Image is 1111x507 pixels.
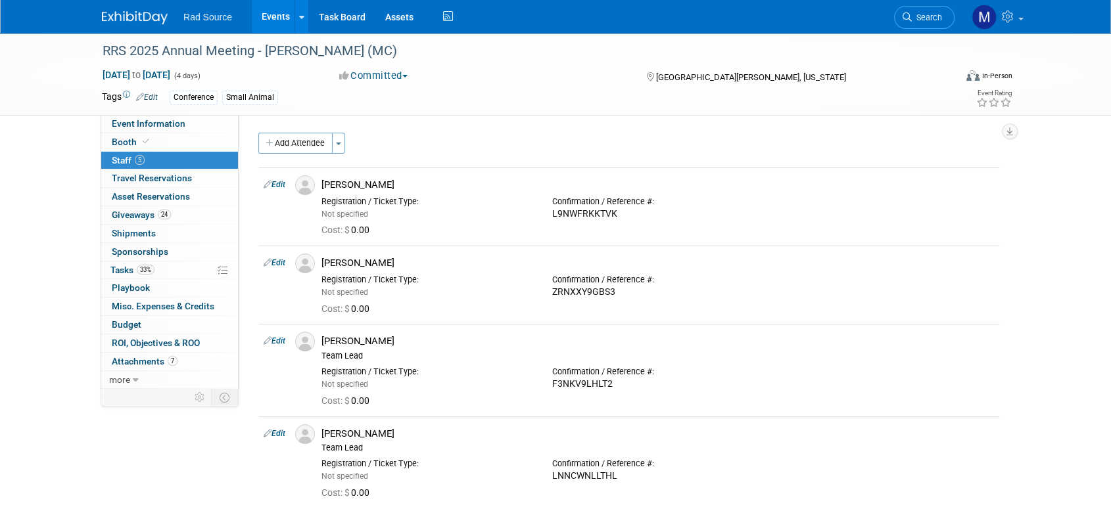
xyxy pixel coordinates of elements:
[552,286,763,298] div: ZRNXXY9GBS3
[264,258,285,267] a: Edit
[112,301,214,311] span: Misc. Expenses & Credits
[112,173,192,183] span: Travel Reservations
[109,374,130,385] span: more
[101,316,238,334] a: Budget
[552,208,763,220] div: L9NWFRKKTVK
[552,378,763,390] div: F3NKV9LHLT2
[136,93,158,102] a: Edit
[966,70,980,81] img: Format-Inperson.png
[183,12,232,22] span: Rad Source
[295,424,315,444] img: Associate-Profile-5.png
[168,356,177,366] span: 7
[321,472,368,481] span: Not specified
[976,90,1012,97] div: Event Rating
[135,155,145,165] span: 5
[321,303,375,314] span: 0.00
[321,225,375,235] span: 0.00
[295,253,315,273] img: Associate-Profile-5.png
[321,487,351,498] span: Cost: $
[101,115,238,133] a: Event Information
[112,137,152,147] span: Booth
[137,265,154,275] span: 33%
[101,243,238,261] a: Sponsorships
[321,335,994,347] div: [PERSON_NAME]
[655,72,845,82] span: [GEOGRAPHIC_DATA][PERSON_NAME], [US_STATE]
[321,380,368,389] span: Not specified
[112,228,156,238] span: Shipments
[295,175,315,195] img: Associate-Profile-5.png
[101,169,238,187] a: Travel Reservations
[321,443,994,453] div: Team Lead
[112,209,171,220] span: Giveaways
[112,282,150,293] span: Playbook
[321,275,532,285] div: Registration / Ticket Type:
[158,209,171,219] span: 24
[101,206,238,224] a: Giveaways24
[321,458,532,469] div: Registration / Ticket Type:
[101,188,238,206] a: Asset Reservations
[321,428,994,440] div: [PERSON_NAME]
[102,69,171,81] span: [DATE] [DATE]
[877,68,1012,88] div: Event Format
[170,91,218,104] div: Conference
[552,470,763,482] div: LNNCWNLLTHL
[112,338,200,348] span: ROI, Objectives & ROO
[321,209,368,219] span: Not specified
[101,225,238,242] a: Shipments
[321,225,351,235] span: Cost: $
[112,191,190,202] span: Asset Reservations
[101,279,238,297] a: Playbook
[102,90,158,105] td: Tags
[101,133,238,151] a: Booth
[112,246,168,257] span: Sponsorships
[112,319,141,330] span: Budget
[264,336,285,345] a: Edit
[321,196,532,207] div: Registration / Ticket Type:
[321,351,994,361] div: Team Lead
[972,5,997,30] img: Melissa Conboy
[321,288,368,297] span: Not specified
[102,11,168,24] img: ExhibitDay
[101,152,238,169] a: Staff5
[173,72,201,80] span: (4 days)
[130,70,143,80] span: to
[112,356,177,366] span: Attachments
[101,353,238,370] a: Attachments7
[321,303,351,314] span: Cost: $
[110,265,154,275] span: Tasks
[101,298,238,315] a: Misc. Expenses & Credits
[552,458,763,469] div: Confirmation / Reference #:
[981,71,1012,81] div: In-Person
[112,155,145,165] span: Staff
[295,332,315,351] img: Associate-Profile-5.png
[321,395,351,406] span: Cost: $
[894,6,955,29] a: Search
[321,487,375,498] span: 0.00
[552,275,763,285] div: Confirmation / Reference #:
[321,179,994,191] div: [PERSON_NAME]
[212,389,239,406] td: Toggle Event Tabs
[321,257,994,269] div: [PERSON_NAME]
[264,429,285,438] a: Edit
[112,118,185,129] span: Event Information
[258,133,333,154] button: Add Attendee
[912,12,942,22] span: Search
[143,138,149,145] i: Booth reservation complete
[98,39,935,63] div: RRS 2025 Annual Meeting - [PERSON_NAME] (MC)
[552,366,763,377] div: Confirmation / Reference #:
[321,366,532,377] div: Registration / Ticket Type:
[189,389,212,406] td: Personalize Event Tab Strip
[222,91,278,104] div: Small Animal
[101,334,238,352] a: ROI, Objectives & ROO
[321,395,375,406] span: 0.00
[335,69,413,83] button: Committed
[552,196,763,207] div: Confirmation / Reference #:
[101,371,238,389] a: more
[101,261,238,279] a: Tasks33%
[264,180,285,189] a: Edit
